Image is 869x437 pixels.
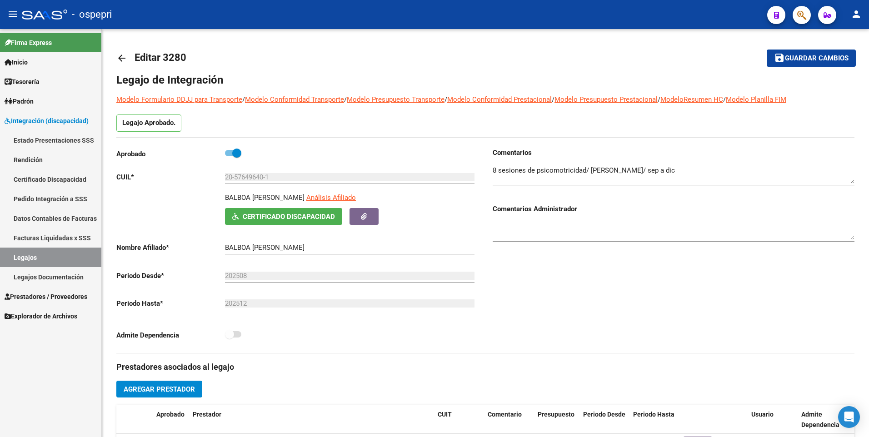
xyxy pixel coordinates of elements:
mat-icon: menu [7,9,18,20]
span: Guardar cambios [785,55,849,63]
span: Tesorería [5,77,40,87]
span: Padrón [5,96,34,106]
span: Explorador de Archivos [5,311,77,321]
mat-icon: person [851,9,862,20]
datatable-header-cell: Prestador [189,405,434,435]
span: Inicio [5,57,28,67]
p: CUIL [116,172,225,182]
a: Modelo Presupuesto Transporte [347,95,444,104]
span: Editar 3280 [135,52,186,63]
span: CUIT [438,411,452,418]
mat-icon: save [774,52,785,63]
span: Prestador [193,411,221,418]
h3: Comentarios Administrador [493,204,854,214]
span: Certificado Discapacidad [243,213,335,221]
span: Periodo Desde [583,411,625,418]
p: Nombre Afiliado [116,243,225,253]
button: Certificado Discapacidad [225,208,342,225]
h3: Comentarios [493,148,854,158]
a: Modelo Conformidad Transporte [245,95,344,104]
datatable-header-cell: Aprobado [153,405,189,435]
datatable-header-cell: CUIT [434,405,484,435]
a: ModeloResumen HC [660,95,723,104]
span: Agregar Prestador [124,385,195,393]
p: Aprobado [116,149,225,159]
span: Firma Express [5,38,52,48]
h1: Legajo de Integración [116,73,854,87]
span: Análisis Afiliado [306,194,356,202]
h3: Prestadores asociados al legajo [116,361,854,373]
datatable-header-cell: Usuario [748,405,798,435]
span: Presupuesto [538,411,574,418]
a: Modelo Conformidad Prestacional [447,95,552,104]
span: Integración (discapacidad) [5,116,89,126]
a: Modelo Planilla FIM [726,95,786,104]
div: Open Intercom Messenger [838,406,860,428]
button: Guardar cambios [767,50,856,66]
a: Modelo Presupuesto Prestacional [554,95,658,104]
a: Modelo Formulario DDJJ para Transporte [116,95,242,104]
span: Prestadores / Proveedores [5,292,87,302]
datatable-header-cell: Periodo Hasta [629,405,679,435]
datatable-header-cell: Comentario [484,405,534,435]
mat-icon: arrow_back [116,53,127,64]
span: Admite Dependencia [801,411,839,428]
span: Usuario [751,411,774,418]
datatable-header-cell: Periodo Desde [579,405,629,435]
p: Admite Dependencia [116,330,225,340]
p: Legajo Aprobado. [116,114,181,132]
p: Periodo Desde [116,271,225,281]
button: Agregar Prestador [116,381,202,397]
span: - ospepri [72,5,112,25]
span: Aprobado [156,411,185,418]
p: Periodo Hasta [116,298,225,308]
p: BALBOA [PERSON_NAME] [225,193,305,203]
span: Periodo Hasta [633,411,674,418]
datatable-header-cell: Presupuesto [534,405,579,435]
span: Comentario [488,411,522,418]
datatable-header-cell: Admite Dependencia [798,405,848,435]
